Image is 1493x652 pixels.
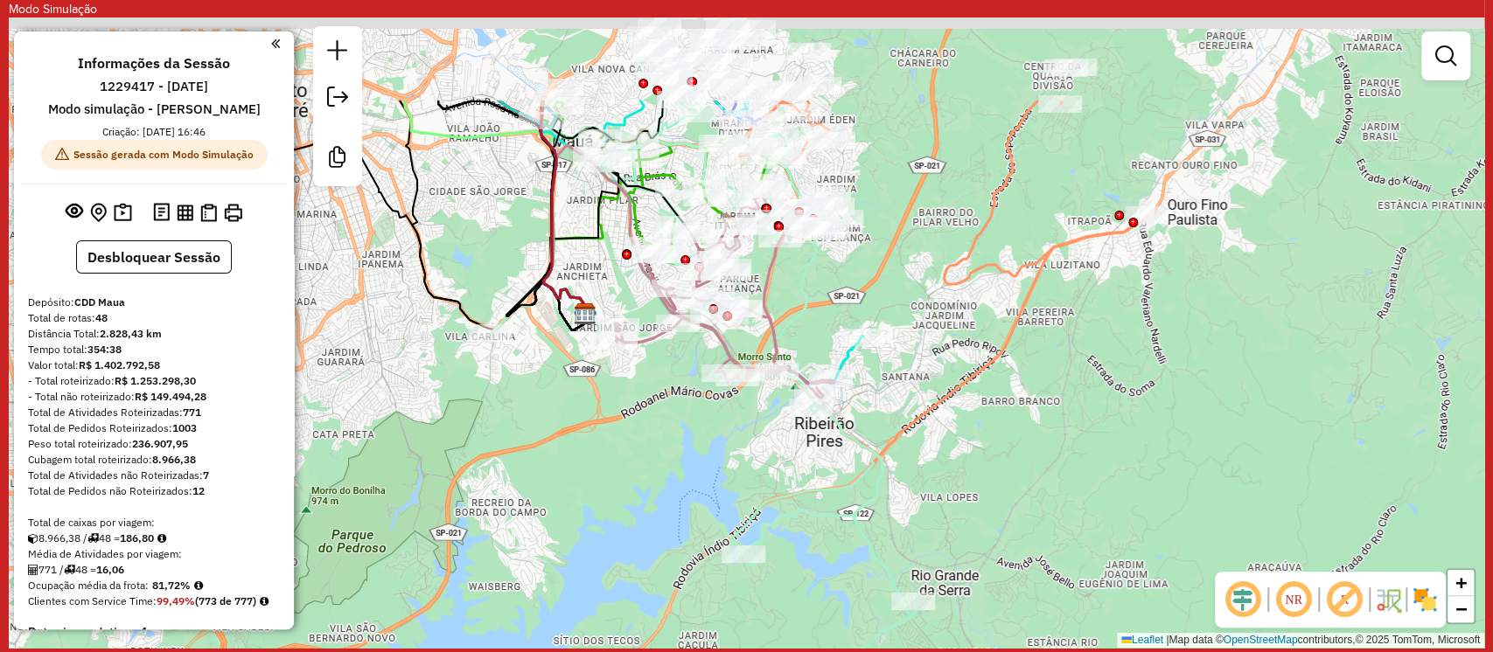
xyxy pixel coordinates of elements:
strong: 8.966,38 [152,453,196,466]
span: Clientes com Service Time: [28,594,157,607]
i: Total de rotas [87,533,99,544]
div: Depósito: [28,295,280,310]
img: Exibir/Ocultar setores [1411,586,1439,614]
span: Ocultar deslocamento [1222,579,1264,621]
strong: 99,49% [157,594,195,607]
div: Total de Atividades não Roteirizadas: [28,468,280,483]
button: Visualizar relatório de Roteirização [173,200,197,224]
strong: 186,80 [120,531,154,544]
strong: 48 [95,311,108,324]
div: Total de caixas por viagem: [28,515,280,531]
a: Leaflet [1121,634,1163,646]
strong: 4 [140,624,147,640]
div: Map data © contributors,© 2025 TomTom, Microsoft [1117,633,1484,648]
strong: (773 de 777) [195,594,256,607]
strong: 1003 [172,421,197,434]
a: Criar modelo [320,140,355,179]
strong: 236.907,95 [132,437,188,450]
div: 8.966,38 / 48 = [28,531,280,546]
div: Peso total roteirizado: [28,436,280,452]
strong: 7 [203,468,209,482]
a: Clique aqui para minimizar o painel [271,33,280,53]
div: - Total roteirizado: [28,373,280,389]
span: Ocultar NR [1273,579,1315,621]
a: Exibir filtros [1428,38,1463,73]
div: Distância Total: [28,326,280,342]
img: CDD Maua [574,302,597,325]
img: Fluxo de ruas [1374,586,1402,614]
div: Cubagem total roteirizado: [28,452,280,468]
h4: Informações da Sessão [78,55,230,72]
div: Tempo total: [28,342,280,357]
span: | [1166,634,1169,646]
div: Total de Atividades Roteirizadas: [28,405,280,420]
strong: 16,06 [96,563,124,576]
div: 771 / 48 = [28,562,280,578]
i: Meta Caixas/viagem: 171,40 Diferença: 15,40 [157,533,166,544]
a: Zoom in [1448,570,1474,596]
strong: 12 [192,484,205,497]
button: Imprimir Rotas [220,200,246,225]
h4: Rotas improdutivas: [28,625,280,640]
i: Total de rotas [64,565,75,575]
a: OpenStreetMap [1224,634,1298,646]
span: + [1455,572,1467,593]
h6: 1229417 - [DATE] [100,79,208,94]
strong: CDD Maua [74,295,125,309]
button: Painel de Sugestão [110,199,136,226]
button: Desbloquear Sessão [76,240,232,274]
div: Total de Pedidos Roteirizados: [28,420,280,436]
div: Criação: [DATE] 16:46 [95,124,213,140]
strong: 81,72% [152,579,191,592]
em: Rotas cross docking consideradas [260,596,269,607]
div: Total de rotas: [28,310,280,326]
h6: Modo simulação - [PERSON_NAME] [48,101,261,117]
button: Centralizar mapa no depósito ou ponto de apoio [87,199,110,226]
i: Cubagem total roteirizado [28,533,38,544]
a: Exportar sessão [320,80,355,119]
strong: R$ 149.494,28 [135,390,206,403]
i: Total de Atividades [28,565,38,575]
strong: R$ 1.253.298,30 [115,374,196,387]
div: Total de Pedidos não Roteirizados: [28,483,280,499]
span: − [1455,598,1467,620]
strong: 2.828,43 km [100,327,162,340]
span: Exibir rótulo [1323,579,1365,621]
span: Sessão gerada com Modo Simulação [41,140,268,170]
strong: 354:38 [87,343,122,356]
a: Nova sessão e pesquisa [320,33,355,73]
span: Ocupação média da frota: [28,579,149,592]
strong: 771 [183,406,201,419]
button: Exibir sessão original [62,198,87,226]
a: Zoom out [1448,596,1474,622]
div: Média de Atividades por viagem: [28,546,280,562]
div: - Total não roteirizado: [28,389,280,405]
button: Logs desbloquear sessão [150,199,173,226]
strong: R$ 1.402.792,58 [79,358,160,371]
button: Visualizar Romaneio [197,200,220,225]
em: Média calculada utilizando a maior ocupação (%Peso ou %Cubagem) de cada rota da sessão. Rotas cro... [194,580,203,591]
div: Valor total: [28,357,280,373]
